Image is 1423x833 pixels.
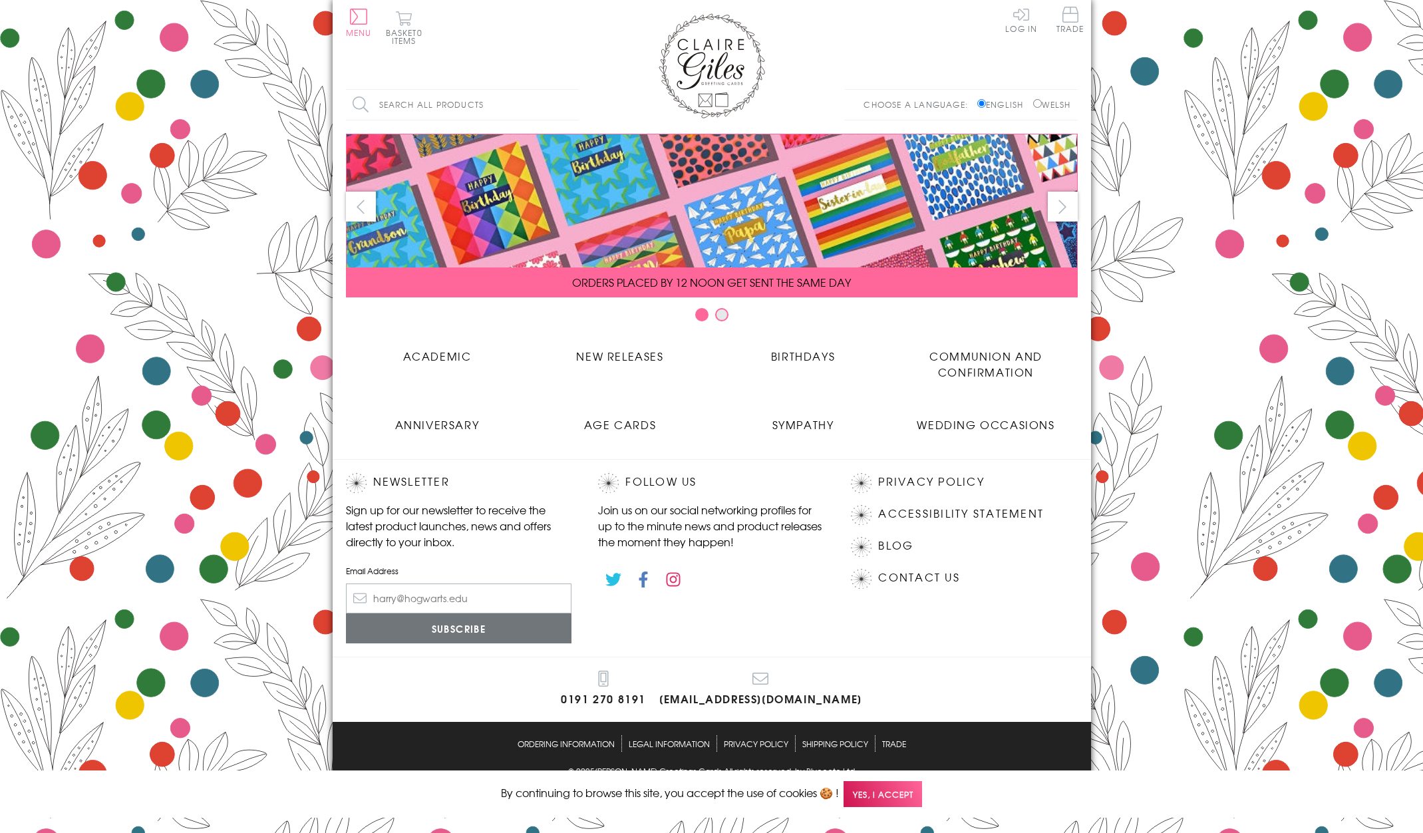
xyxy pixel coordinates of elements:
[386,11,422,45] button: Basket0 items
[1056,7,1084,35] a: Trade
[771,348,835,364] span: Birthdays
[724,765,793,777] span: All rights reserved.
[772,416,834,432] span: Sympathy
[518,735,615,752] a: Ordering Information
[1056,7,1084,33] span: Trade
[346,407,529,432] a: Anniversary
[895,407,1078,432] a: Wedding Occasions
[529,338,712,364] a: New Releases
[724,735,788,752] a: Privacy Policy
[878,473,984,491] a: Privacy Policy
[346,502,572,550] p: Sign up for our newsletter to receive the latest product launches, news and offers directly to yo...
[795,765,855,779] a: by Blueocto Ltd
[977,98,1030,110] label: English
[712,407,895,432] a: Sympathy
[977,99,986,108] input: English
[1005,7,1037,33] a: Log In
[917,416,1054,432] span: Wedding Occasions
[403,348,472,364] span: Academic
[1048,192,1078,222] button: next
[695,308,709,321] button: Carousel Page 1 (Current Slide)
[895,338,1078,380] a: Communion and Confirmation
[1033,99,1042,108] input: Welsh
[715,308,728,321] button: Carousel Page 2
[878,569,959,587] a: Contact Us
[576,348,663,364] span: New Releases
[598,502,824,550] p: Join us on our social networking profiles for up to the minute news and product releases the mome...
[802,735,868,752] a: Shipping Policy
[346,192,376,222] button: prev
[346,307,1078,328] div: Carousel Pagination
[659,671,862,709] a: [EMAIL_ADDRESS][DOMAIN_NAME]
[629,735,710,752] a: Legal Information
[346,90,579,120] input: Search all products
[598,473,824,493] h2: Follow Us
[929,348,1042,380] span: Communion and Confirmation
[346,765,1078,777] p: © 2025 .
[584,416,656,432] span: Age Cards
[565,90,579,120] input: Search
[346,473,572,493] h2: Newsletter
[561,671,646,709] a: 0191 270 8191
[395,416,480,432] span: Anniversary
[346,338,529,364] a: Academic
[878,537,913,555] a: Blog
[392,27,422,47] span: 0 items
[712,338,895,364] a: Birthdays
[346,613,572,643] input: Subscribe
[878,505,1044,523] a: Accessibility Statement
[1033,98,1071,110] label: Welsh
[346,583,572,613] input: harry@hogwarts.edu
[529,407,712,432] a: Age Cards
[572,274,851,290] span: ORDERS PLACED BY 12 NOON GET SENT THE SAME DAY
[882,735,906,752] a: Trade
[844,781,922,807] span: Yes, I accept
[346,565,572,577] label: Email Address
[346,27,372,39] span: Menu
[864,98,975,110] p: Choose a language:
[346,9,372,37] button: Menu
[659,13,765,118] img: Claire Giles Greetings Cards
[595,765,722,779] a: [PERSON_NAME] Greetings Cards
